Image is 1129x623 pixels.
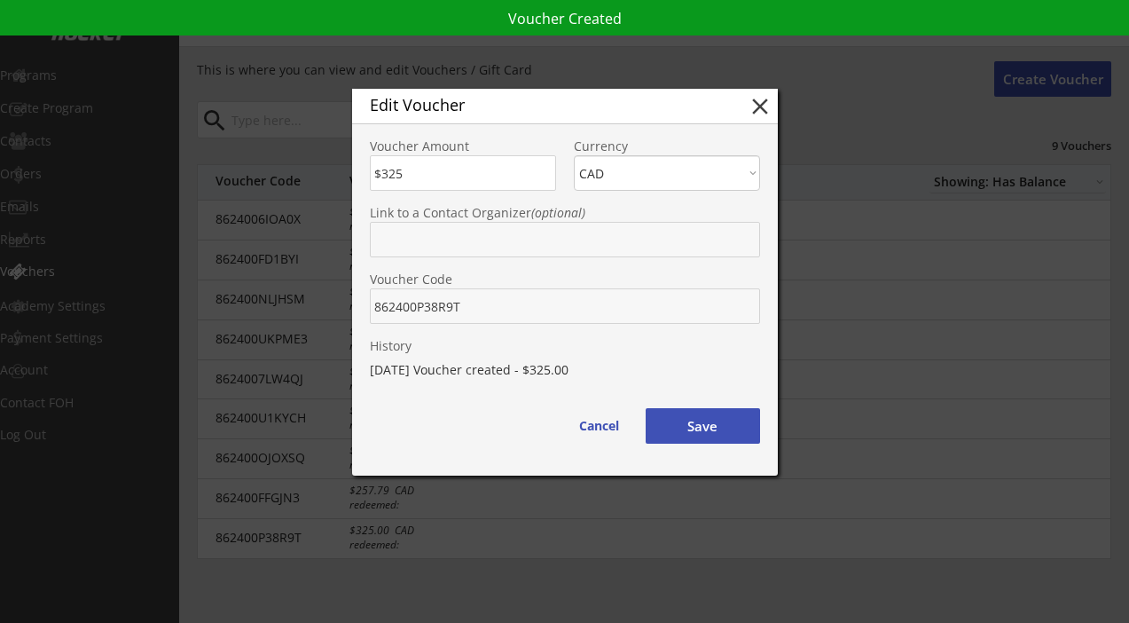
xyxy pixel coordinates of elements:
[370,273,760,286] div: Voucher Code
[531,204,585,221] em: (optional)
[574,140,760,153] div: Currency
[747,93,773,120] button: close
[562,408,636,444] button: Cancel
[370,207,760,219] div: Link to a Contact Organizer
[370,340,760,352] div: History
[370,140,556,153] div: Voucher Amount
[370,360,760,379] div: [DATE] Voucher created - $325.00
[370,97,719,113] div: Edit Voucher
[646,408,760,444] button: Save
